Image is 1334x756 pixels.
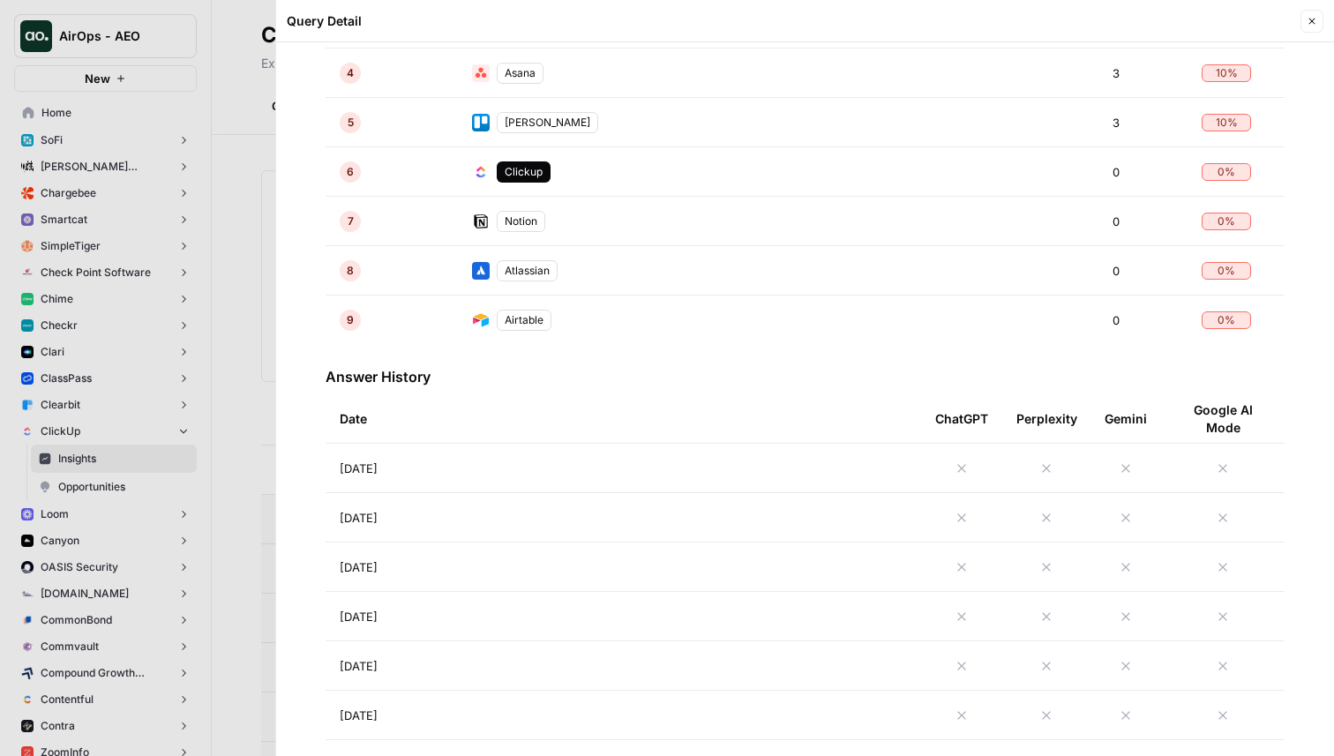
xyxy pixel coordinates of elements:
div: Google AI Mode [1175,394,1270,443]
span: 0 [1113,163,1120,181]
div: Perplexity [1016,394,1077,443]
span: 0 % [1218,213,1235,229]
span: 0 % [1218,263,1235,279]
span: 3 [1113,114,1120,131]
div: Gemini [1105,394,1147,443]
div: Query Detail [287,12,1295,30]
span: 5 [348,115,354,131]
span: 0 [1113,213,1120,230]
span: 10 % [1216,115,1238,131]
div: Clickup [497,161,551,183]
span: 10 % [1216,65,1238,81]
span: 4 [347,65,354,81]
span: [DATE] [340,558,378,576]
img: epy4fo69a9rz1g6q3a4oirnsin7t [472,213,490,230]
span: [DATE] [340,509,378,527]
span: 0 [1113,311,1120,329]
div: Asana [497,63,543,84]
span: 3 [1113,64,1120,82]
h3: Answer History [326,366,1285,387]
img: rr7q0m0nqendf4oep9a7lrlsbqj4 [472,311,490,329]
span: 0 % [1218,312,1235,328]
span: 0 % [1218,164,1235,180]
span: [DATE] [340,657,378,675]
div: Notion [497,211,545,232]
img: li8d5ttnro2voqnqabfqcnxcmgof [472,64,490,82]
span: 9 [347,312,354,328]
span: [DATE] [340,460,378,477]
div: Date [340,394,907,443]
div: Atlassian [497,260,558,281]
img: z9uib5lamw7lf050teux7ahm3b2h [472,262,490,280]
div: ChatGPT [935,394,988,443]
span: [DATE] [340,608,378,625]
div: Airtable [497,310,551,331]
img: nyvnio03nchgsu99hj5luicuvesv [472,163,490,181]
span: [DATE] [340,707,378,724]
div: [PERSON_NAME] [497,112,598,133]
span: 6 [347,164,354,180]
span: 8 [347,263,354,279]
span: 7 [348,213,354,229]
img: dsapf59eflvgghzeeaxzhlzx3epe [472,114,490,131]
span: 0 [1113,262,1120,280]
